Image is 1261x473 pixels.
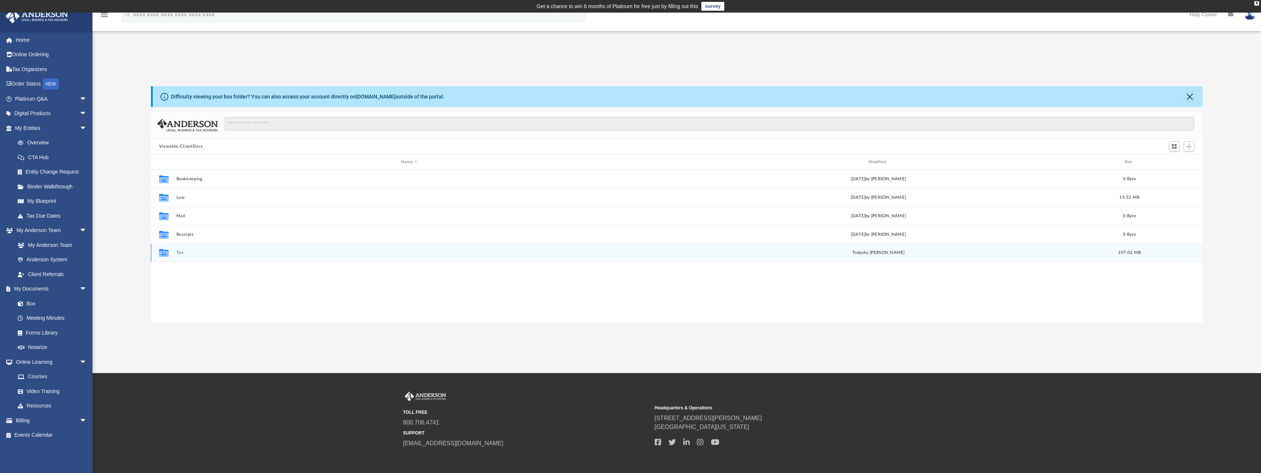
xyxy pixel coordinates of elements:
[655,405,901,411] small: Headquarters & Operations
[10,267,94,282] a: Client Referrals
[5,91,98,106] a: Platinum Q&Aarrow_drop_down
[5,428,98,443] a: Events Calendar
[1169,141,1180,152] button: Switch to Grid View
[1123,177,1136,181] span: 0 Byte
[645,176,1112,182] div: [DATE] by [PERSON_NAME]
[1115,159,1144,165] div: Size
[80,355,94,370] span: arrow_drop_down
[645,159,1111,165] div: Modified
[3,9,70,23] img: Anderson Advisors Platinum Portal
[10,369,94,384] a: Courses
[159,143,203,150] button: Viewable-ClientDocs
[403,419,439,426] a: 800.706.4741
[403,392,448,401] img: Anderson Advisors Platinum Portal
[43,78,59,90] div: NEW
[10,340,94,355] a: Notarize
[124,10,132,18] i: search
[1123,214,1136,218] span: 0 Byte
[5,355,94,369] a: Online Learningarrow_drop_down
[645,194,1112,201] div: [DATE] by [PERSON_NAME]
[176,195,642,200] button: Law
[5,413,98,428] a: Billingarrow_drop_down
[5,33,98,47] a: Home
[176,232,642,237] button: Receipts
[10,296,91,311] a: Box
[151,170,1203,323] div: grid
[10,165,98,180] a: Entity Change Request
[10,135,98,150] a: Overview
[80,223,94,238] span: arrow_drop_down
[10,399,94,413] a: Resources
[852,251,864,255] span: today
[645,249,1112,256] div: by [PERSON_NAME]
[80,106,94,121] span: arrow_drop_down
[100,10,109,19] i: menu
[1118,251,1141,255] span: 197.02 MB
[10,179,98,194] a: Binder Walkthrough
[537,2,698,11] div: Get a chance to win 6 months of Platinum for free just by filling out this
[10,325,91,340] a: Forms Library
[645,231,1112,238] div: [DATE] by [PERSON_NAME]
[5,282,94,296] a: My Documentsarrow_drop_down
[5,77,98,92] a: Order StatusNEW
[176,159,642,165] div: Name
[225,117,1194,131] input: Search files and folders
[1123,232,1136,236] span: 0 Byte
[5,121,98,135] a: My Entitiesarrow_drop_down
[10,384,91,399] a: Video Training
[1119,195,1139,199] span: 19.52 MB
[154,159,173,165] div: id
[1254,1,1259,6] div: close
[645,213,1112,219] div: [DATE] by [PERSON_NAME]
[10,194,94,209] a: My Blueprint
[10,238,91,252] a: My Anderson Team
[356,94,395,100] a: [DOMAIN_NAME]
[80,282,94,297] span: arrow_drop_down
[1184,91,1195,102] button: Close
[10,252,94,267] a: Anderson System
[5,106,98,121] a: Digital Productsarrow_drop_down
[5,62,98,77] a: Tax Organizers
[5,47,98,62] a: Online Ordering
[80,91,94,107] span: arrow_drop_down
[176,250,642,255] button: Tax
[1184,141,1195,152] button: Add
[403,409,650,416] small: TOLL FREE
[403,440,503,446] a: [EMAIL_ADDRESS][DOMAIN_NAME]
[1147,159,1199,165] div: id
[176,214,642,218] button: Mail
[10,150,98,165] a: CTA Hub
[10,311,94,326] a: Meeting Minutes
[655,415,762,421] a: [STREET_ADDRESS][PERSON_NAME]
[701,2,724,11] a: survey
[80,413,94,428] span: arrow_drop_down
[171,93,445,101] div: Difficulty viewing your box folder? You can also access your account directly on outside of the p...
[403,430,650,436] small: SUPPORT
[176,177,642,181] button: Bookkeeping
[100,14,109,19] a: menu
[80,121,94,136] span: arrow_drop_down
[5,223,94,238] a: My Anderson Teamarrow_drop_down
[655,424,749,430] a: [GEOGRAPHIC_DATA][US_STATE]
[1244,9,1255,20] img: User Pic
[10,208,98,223] a: Tax Due Dates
